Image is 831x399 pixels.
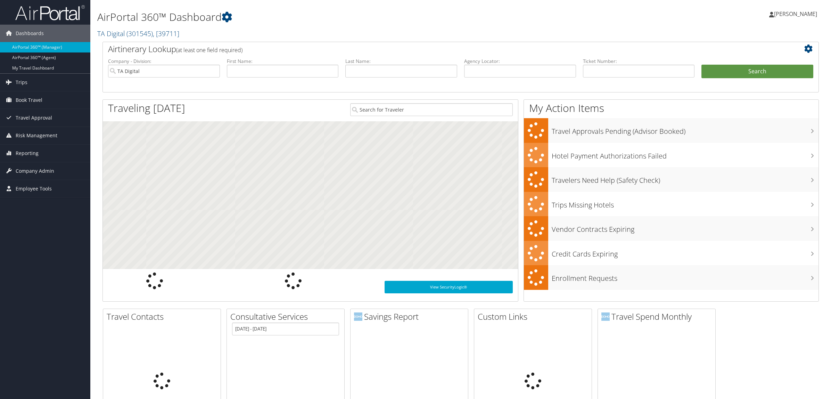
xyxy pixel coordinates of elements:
h3: Hotel Payment Authorizations Failed [552,148,818,161]
h3: Travelers Need Help (Safety Check) [552,172,818,185]
span: Trips [16,74,27,91]
span: , [ 39711 ] [153,29,179,38]
a: TA Digital [97,29,179,38]
a: Hotel Payment Authorizations Failed [524,143,818,168]
h2: Travel Spend Monthly [601,311,715,323]
h3: Travel Approvals Pending (Advisor Booked) [552,123,818,136]
a: Vendor Contracts Expiring [524,216,818,241]
label: Ticket Number: [583,58,695,65]
span: Company Admin [16,162,54,180]
span: (at least one field required) [176,46,242,54]
a: [PERSON_NAME] [769,3,824,24]
img: domo-logo.png [354,312,362,321]
a: Trips Missing Hotels [524,192,818,217]
label: Last Name: [345,58,457,65]
h1: My Action Items [524,101,818,115]
span: Travel Approval [16,109,52,127]
label: First Name: [227,58,339,65]
h3: Credit Cards Expiring [552,246,818,259]
h2: Airtinerary Lookup [108,43,754,55]
span: Risk Management [16,127,57,144]
img: airportal-logo.png [15,5,85,21]
span: [PERSON_NAME] [774,10,817,18]
span: Employee Tools [16,180,52,197]
span: Book Travel [16,91,42,109]
h2: Savings Report [354,311,468,323]
a: Credit Cards Expiring [524,241,818,266]
h1: Traveling [DATE] [108,101,185,115]
input: Search for Traveler [350,103,513,116]
a: Travelers Need Help (Safety Check) [524,167,818,192]
h3: Trips Missing Hotels [552,197,818,210]
span: ( 301545 ) [126,29,153,38]
h2: Consultative Services [230,311,344,323]
label: Agency Locator: [464,58,576,65]
button: Search [701,65,813,79]
a: Enrollment Requests [524,265,818,290]
a: Travel Approvals Pending (Advisor Booked) [524,118,818,143]
span: Reporting [16,145,39,162]
h3: Vendor Contracts Expiring [552,221,818,234]
label: Company - Division: [108,58,220,65]
span: Dashboards [16,25,44,42]
img: domo-logo.png [601,312,610,321]
h3: Enrollment Requests [552,270,818,283]
h2: Travel Contacts [107,311,221,323]
h2: Custom Links [478,311,592,323]
a: View SecurityLogic® [385,281,512,293]
h1: AirPortal 360™ Dashboard [97,10,582,24]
